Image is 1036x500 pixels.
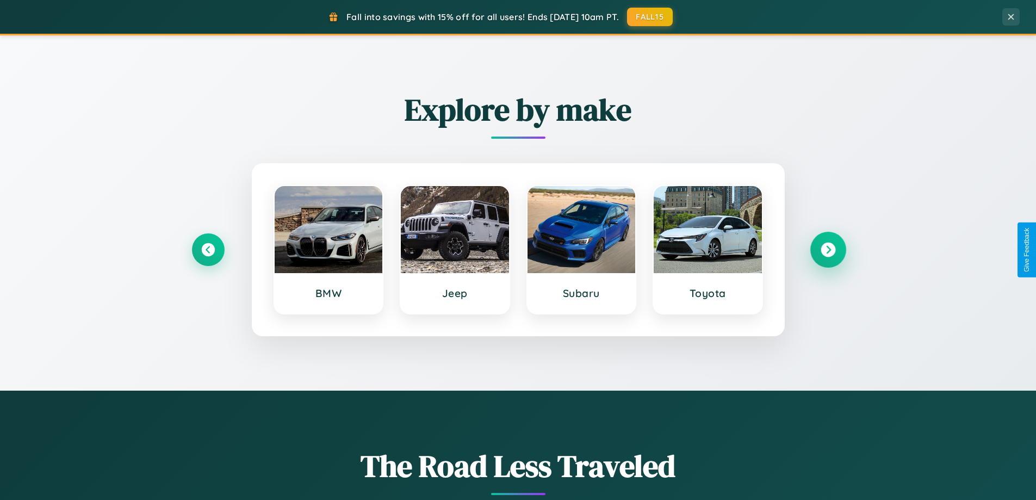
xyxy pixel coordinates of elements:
[665,287,751,300] h3: Toyota
[1023,228,1031,272] div: Give Feedback
[538,287,625,300] h3: Subaru
[192,445,845,487] h1: The Road Less Traveled
[412,287,498,300] h3: Jeep
[346,11,619,22] span: Fall into savings with 15% off for all users! Ends [DATE] 10am PT.
[192,89,845,131] h2: Explore by make
[286,287,372,300] h3: BMW
[627,8,673,26] button: FALL15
